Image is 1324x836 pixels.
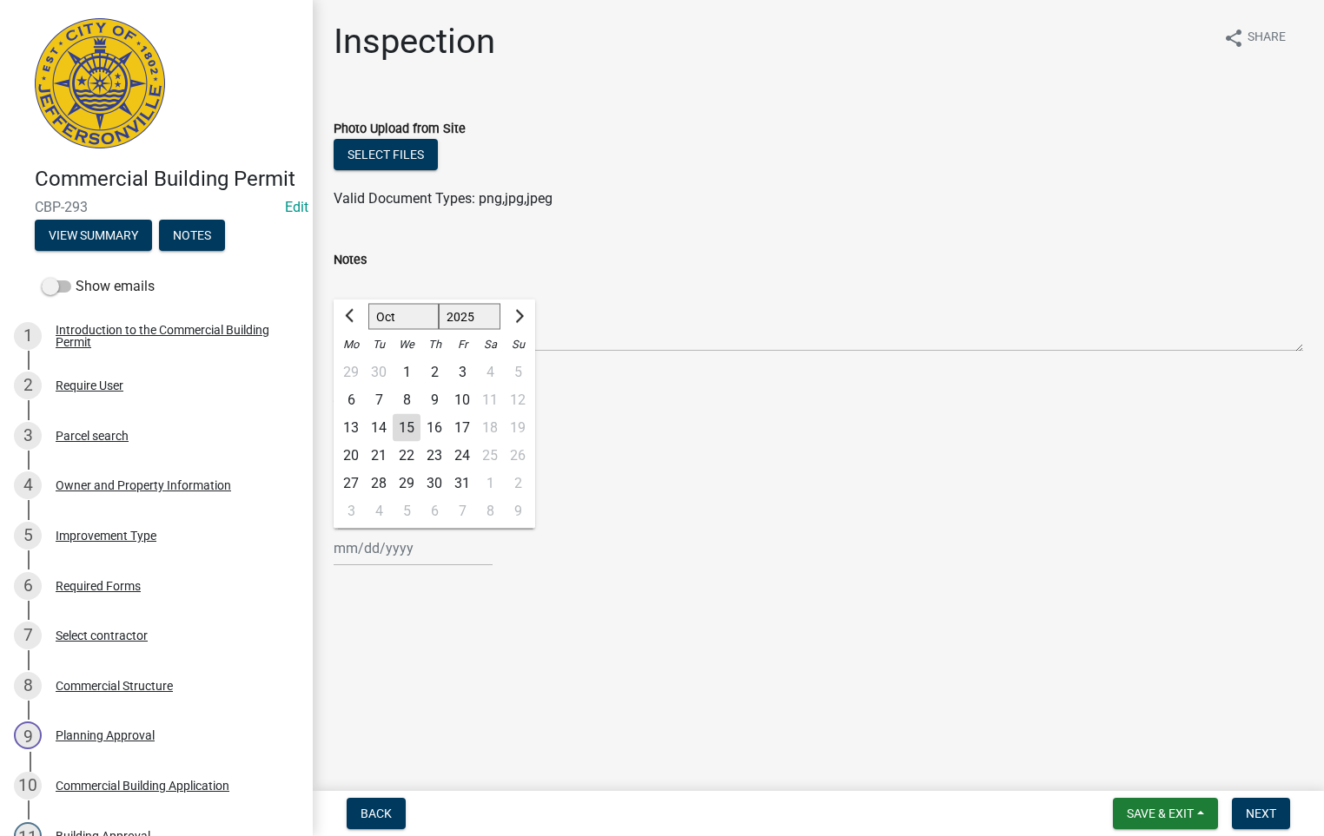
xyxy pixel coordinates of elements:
div: Thursday, October 9, 2025 [420,386,448,414]
div: Monday, October 20, 2025 [337,442,365,470]
div: Wednesday, October 1, 2025 [393,359,420,386]
div: Introduction to the Commercial Building Permit [56,324,285,348]
div: Planning Approval [56,729,155,741]
div: 22 [393,442,420,470]
div: Mo [337,331,365,359]
div: Friday, October 3, 2025 [448,359,476,386]
span: Valid Document Types: png,jpg,jpeg [334,190,553,207]
div: 1 [14,322,42,350]
div: 1 [393,359,420,386]
div: Monday, October 27, 2025 [337,470,365,497]
div: Fr [448,331,476,359]
div: 20 [337,442,365,470]
input: mm/dd/yyyy [334,530,493,566]
div: Tuesday, November 4, 2025 [365,497,393,525]
div: 9 [14,721,42,749]
div: Parcel search [56,430,129,442]
div: We [393,331,420,359]
button: Back [347,798,406,829]
div: Wednesday, October 22, 2025 [393,442,420,470]
div: 2 [14,372,42,399]
div: Monday, October 13, 2025 [337,414,365,442]
div: Tuesday, October 7, 2025 [365,386,393,414]
div: Monday, October 6, 2025 [337,386,365,414]
div: 3 [14,422,42,450]
div: Monday, September 29, 2025 [337,359,365,386]
div: 6 [14,572,42,600]
span: CBP-293 [35,199,278,215]
div: 7 [448,497,476,525]
button: Next [1232,798,1290,829]
div: Thursday, November 6, 2025 [420,497,448,525]
div: 24 [448,442,476,470]
label: Photo Upload from Site [334,123,466,135]
div: Select contractor [56,629,148,642]
div: 2 [420,359,448,386]
div: 30 [365,359,393,386]
button: Previous month [341,303,361,331]
div: Wednesday, November 5, 2025 [393,497,420,525]
div: 30 [420,470,448,497]
div: 3 [448,359,476,386]
span: Next [1246,806,1276,820]
div: 10 [14,772,42,800]
div: 28 [365,470,393,497]
div: Improvement Type [56,530,156,542]
div: 23 [420,442,448,470]
div: Thursday, October 2, 2025 [420,359,448,386]
div: Friday, October 24, 2025 [448,442,476,470]
div: Sa [476,331,504,359]
div: 6 [337,386,365,414]
div: Owner and Property Information [56,479,231,491]
div: 31 [448,470,476,497]
div: 4 [365,497,393,525]
div: Monday, November 3, 2025 [337,497,365,525]
wm-modal-confirm: Notes [159,229,225,243]
button: View Summary [35,220,152,251]
button: Select files [334,139,438,170]
div: 5 [393,497,420,525]
div: Friday, October 31, 2025 [448,470,476,497]
div: Tuesday, September 30, 2025 [365,359,393,386]
div: 7 [14,622,42,649]
div: 29 [337,359,365,386]
div: Su [504,331,532,359]
select: Select year [439,304,501,330]
wm-modal-confirm: Summary [35,229,152,243]
div: 13 [337,414,365,442]
div: Thursday, October 30, 2025 [420,470,448,497]
select: Select month [368,304,439,330]
div: 15 [393,414,420,442]
div: Commercial Building Application [56,780,229,792]
i: share [1223,28,1244,49]
div: 17 [448,414,476,442]
span: Save & Exit [1127,806,1194,820]
div: 21 [365,442,393,470]
div: 6 [420,497,448,525]
span: Back [361,806,392,820]
div: 7 [365,386,393,414]
div: Wednesday, October 15, 2025 [393,414,420,442]
div: 9 [420,386,448,414]
div: Commercial Structure [56,680,173,692]
div: 8 [393,386,420,414]
div: Thursday, October 16, 2025 [420,414,448,442]
wm-modal-confirm: Edit Application Number [285,199,308,215]
div: Friday, October 17, 2025 [448,414,476,442]
h1: Inspection [334,21,495,63]
button: Save & Exit [1113,798,1218,829]
button: shareShare [1209,21,1300,55]
div: 8 [14,672,42,700]
div: Require User [56,379,123,392]
div: 27 [337,470,365,497]
label: Notes [334,254,367,267]
label: Show emails [42,276,155,297]
div: Tuesday, October 28, 2025 [365,470,393,497]
div: 4 [14,471,42,499]
button: Notes [159,220,225,251]
div: 3 [337,497,365,525]
h4: Commercial Building Permit [35,167,299,192]
div: Wednesday, October 29, 2025 [393,470,420,497]
img: City of Jeffersonville, Indiana [35,18,165,148]
div: 16 [420,414,448,442]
